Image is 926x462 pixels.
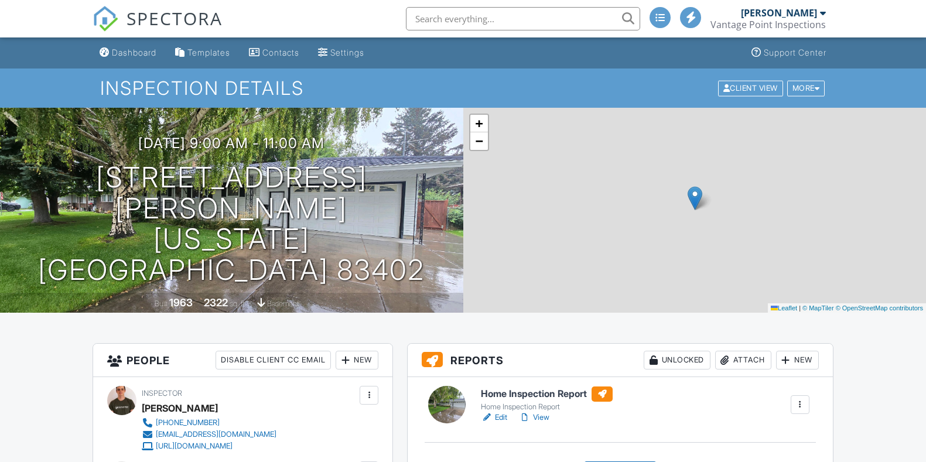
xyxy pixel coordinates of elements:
[836,304,923,312] a: © OpenStreetMap contributors
[100,78,826,98] h1: Inspection Details
[408,344,833,377] h3: Reports
[169,296,193,309] div: 1963
[142,417,276,429] a: [PHONE_NUMBER]
[475,116,483,131] span: +
[481,386,613,402] h6: Home Inspection Report
[741,7,817,19] div: [PERSON_NAME]
[644,351,710,369] div: Unlocked
[19,162,445,286] h1: [STREET_ADDRESS][PERSON_NAME] [US_STATE][GEOGRAPHIC_DATA] 83402
[481,402,613,412] div: Home Inspection Report
[470,132,488,150] a: Zoom out
[717,83,786,92] a: Client View
[155,299,168,308] span: Built
[204,296,228,309] div: 2322
[142,429,276,440] a: [EMAIL_ADDRESS][DOMAIN_NAME]
[470,115,488,132] a: Zoom in
[481,412,507,423] a: Edit
[187,47,230,57] div: Templates
[170,42,235,64] a: Templates
[142,389,182,398] span: Inspector
[262,47,299,57] div: Contacts
[787,80,825,96] div: More
[93,6,118,32] img: The Best Home Inspection Software - Spectora
[688,186,702,210] img: Marker
[710,19,826,30] div: Vantage Point Inspections
[112,47,156,57] div: Dashboard
[771,304,797,312] a: Leaflet
[267,299,299,308] span: basement
[330,47,364,57] div: Settings
[715,351,771,369] div: Attach
[519,412,549,423] a: View
[776,351,819,369] div: New
[95,42,161,64] a: Dashboard
[138,135,324,151] h3: [DATE] 9:00 am - 11:00 am
[230,299,246,308] span: sq. ft.
[336,351,378,369] div: New
[406,7,640,30] input: Search everything...
[475,134,483,148] span: −
[718,80,783,96] div: Client View
[156,418,220,427] div: [PHONE_NUMBER]
[156,430,276,439] div: [EMAIL_ADDRESS][DOMAIN_NAME]
[802,304,834,312] a: © MapTiler
[156,442,233,451] div: [URL][DOMAIN_NAME]
[93,344,392,377] h3: People
[142,399,218,417] div: [PERSON_NAME]
[481,386,613,412] a: Home Inspection Report Home Inspection Report
[764,47,826,57] div: Support Center
[799,304,801,312] span: |
[127,6,223,30] span: SPECTORA
[313,42,369,64] a: Settings
[216,351,331,369] div: Disable Client CC Email
[244,42,304,64] a: Contacts
[142,440,276,452] a: [URL][DOMAIN_NAME]
[93,16,223,40] a: SPECTORA
[747,42,831,64] a: Support Center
